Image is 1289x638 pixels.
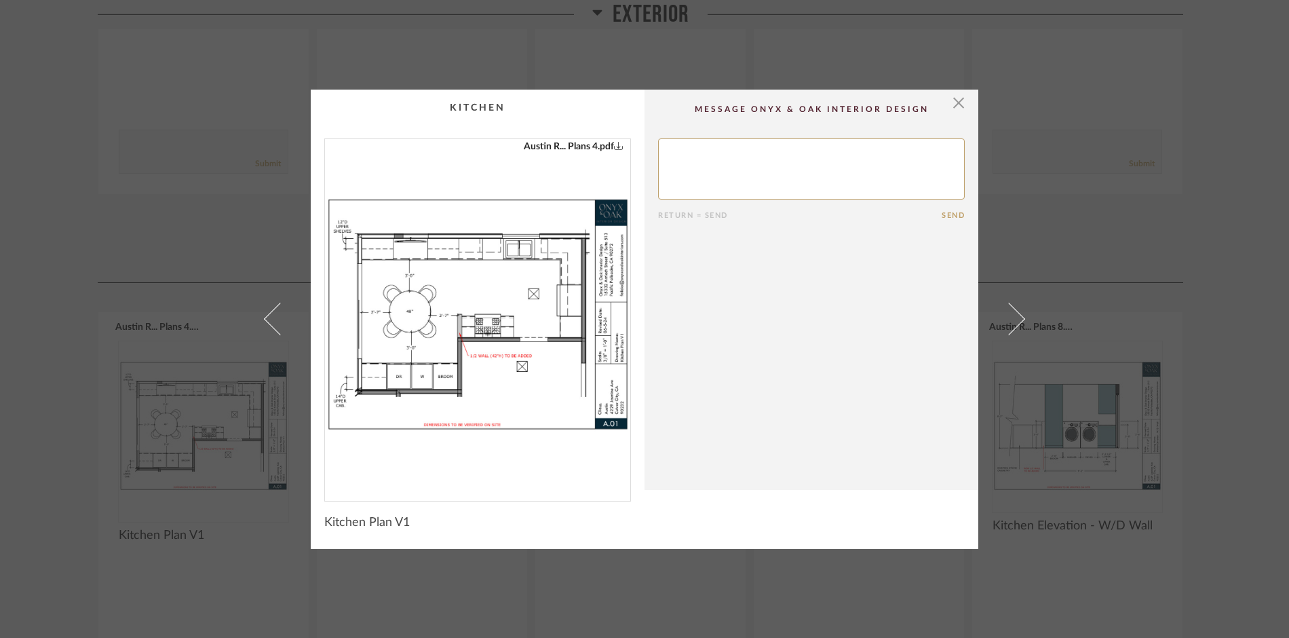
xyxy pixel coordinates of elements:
[325,139,630,490] img: 5d92fa39-7e45-4d07-b13e-cb494eff9ad4_1000x1000.jpg
[658,211,942,220] div: Return = Send
[524,139,623,154] a: Austin R... Plans 4.pdf
[325,139,630,490] div: 0
[942,211,965,220] button: Send
[324,515,410,530] span: Kitchen Plan V1
[945,90,972,117] button: Close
